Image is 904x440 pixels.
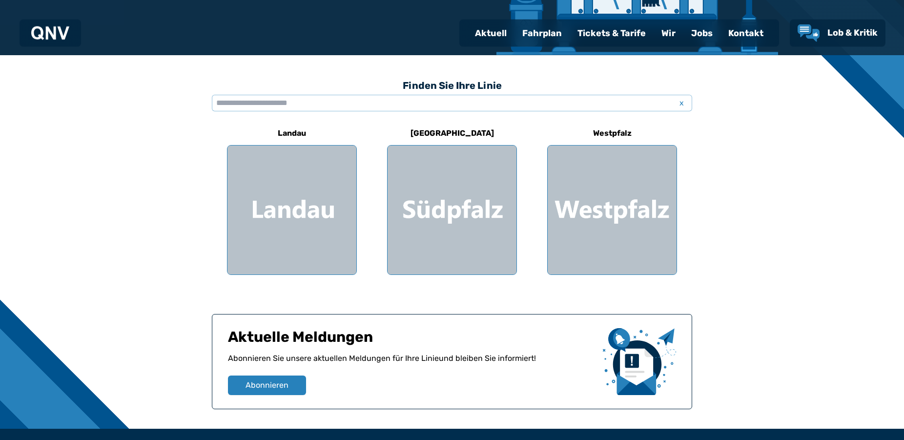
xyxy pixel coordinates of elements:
[228,376,306,395] button: Abonnieren
[654,21,683,46] a: Wir
[227,122,357,275] a: Landau Region Landau
[387,122,517,275] a: [GEOGRAPHIC_DATA] Region Südpfalz
[467,21,514,46] a: Aktuell
[407,126,498,141] h6: [GEOGRAPHIC_DATA]
[683,21,720,46] a: Jobs
[570,21,654,46] a: Tickets & Tarife
[228,328,595,353] h1: Aktuelle Meldungen
[547,122,677,275] a: Westpfalz Region Westpfalz
[228,353,595,376] p: Abonnieren Sie unsere aktuellen Meldungen für Ihre Linie und bleiben Sie informiert!
[31,26,69,40] img: QNV Logo
[603,328,676,395] img: newsletter
[827,27,878,38] span: Lob & Kritik
[798,24,878,42] a: Lob & Kritik
[675,97,688,109] span: x
[274,126,310,141] h6: Landau
[246,379,288,391] span: Abonnieren
[589,126,636,141] h6: Westpfalz
[31,23,69,43] a: QNV Logo
[720,21,771,46] a: Kontakt
[212,75,692,96] h3: Finden Sie Ihre Linie
[514,21,570,46] a: Fahrplan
